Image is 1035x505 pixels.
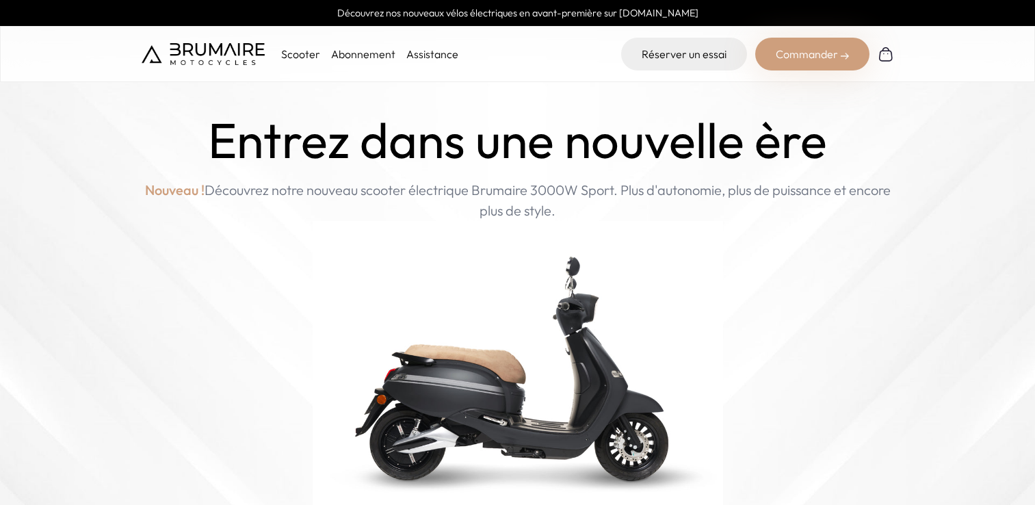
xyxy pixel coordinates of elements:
[621,38,747,70] a: Réserver un essai
[208,112,827,169] h1: Entrez dans une nouvelle ère
[281,46,320,62] p: Scooter
[145,180,205,200] span: Nouveau !
[331,47,395,61] a: Abonnement
[406,47,458,61] a: Assistance
[841,52,849,60] img: right-arrow-2.png
[878,46,894,62] img: Panier
[142,43,265,65] img: Brumaire Motocycles
[142,180,894,221] p: Découvrez notre nouveau scooter électrique Brumaire 3000W Sport. Plus d'autonomie, plus de puissa...
[755,38,869,70] div: Commander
